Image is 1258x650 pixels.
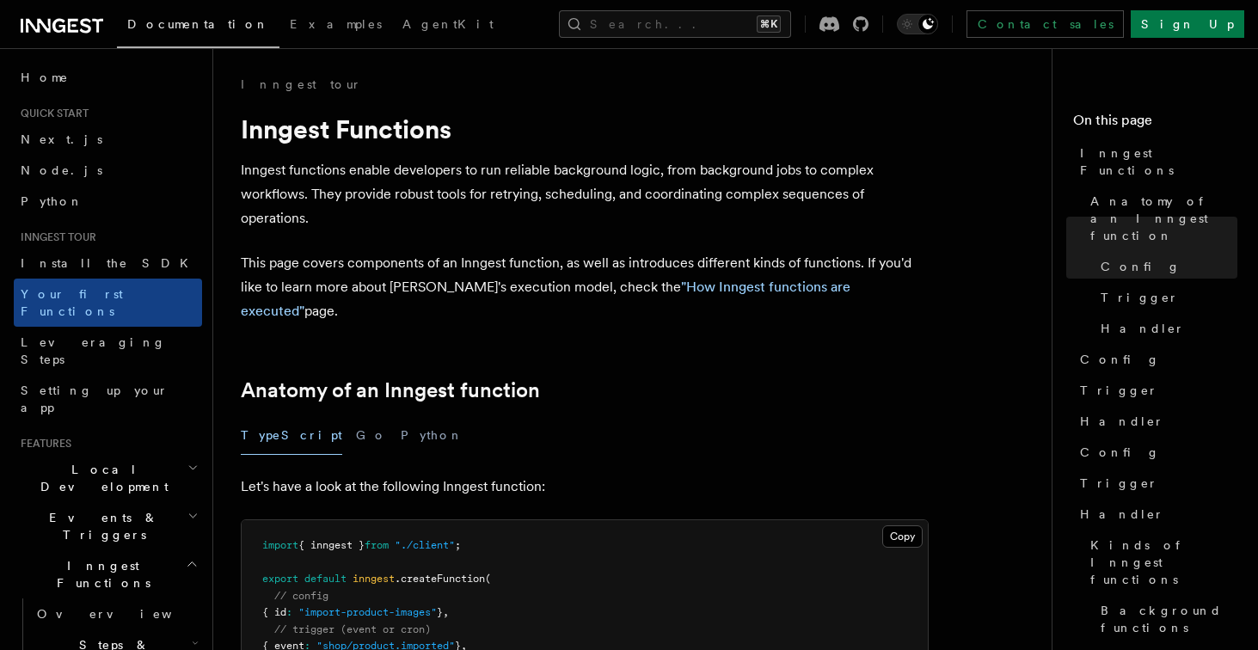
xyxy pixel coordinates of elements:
span: inngest [353,573,395,585]
span: Trigger [1101,289,1179,306]
a: Handler [1094,313,1237,344]
span: Kinds of Inngest functions [1090,537,1237,588]
span: Setting up your app [21,383,169,414]
a: Handler [1073,499,1237,530]
span: export [262,573,298,585]
span: Trigger [1080,382,1158,399]
button: Python [401,416,463,455]
button: Search...⌘K [559,10,791,38]
button: Copy [882,525,923,548]
span: .createFunction [395,573,485,585]
a: Sign Up [1131,10,1244,38]
a: Setting up your app [14,375,202,423]
span: ( [485,573,491,585]
a: Contact sales [967,10,1124,38]
p: Inngest functions enable developers to run reliable background logic, from background jobs to com... [241,158,929,230]
a: Anatomy of an Inngest function [241,378,540,402]
span: { inngest } [298,539,365,551]
a: Leveraging Steps [14,327,202,375]
button: Local Development [14,454,202,502]
span: Features [14,437,71,451]
span: ; [455,539,461,551]
span: import [262,539,298,551]
span: Handler [1080,413,1164,430]
span: Inngest Functions [1080,144,1237,179]
span: Local Development [14,461,187,495]
a: Node.js [14,155,202,186]
span: Overview [37,607,214,621]
a: Python [14,186,202,217]
a: Trigger [1094,282,1237,313]
span: Trigger [1080,475,1158,492]
span: Next.js [21,132,102,146]
span: Node.js [21,163,102,177]
a: Config [1073,437,1237,468]
a: Inngest tour [241,76,361,93]
span: Quick start [14,107,89,120]
a: Background functions [1094,595,1237,643]
p: Let's have a look at the following Inngest function: [241,475,929,499]
a: Config [1073,344,1237,375]
a: Config [1094,251,1237,282]
h1: Inngest Functions [241,113,929,144]
span: Config [1080,444,1160,461]
button: Toggle dark mode [897,14,938,34]
span: Handler [1101,320,1185,337]
a: Install the SDK [14,248,202,279]
a: Kinds of Inngest functions [1083,530,1237,595]
a: Examples [279,5,392,46]
span: Background functions [1101,602,1237,636]
a: Home [14,62,202,93]
button: Events & Triggers [14,502,202,550]
span: } [437,606,443,618]
span: Python [21,194,83,208]
a: Your first Functions [14,279,202,327]
a: Documentation [117,5,279,48]
span: Handler [1080,506,1164,523]
span: , [443,606,449,618]
a: Handler [1073,406,1237,437]
a: Next.js [14,124,202,155]
span: Leveraging Steps [21,335,166,366]
span: Documentation [127,17,269,31]
a: Inngest Functions [1073,138,1237,186]
span: Anatomy of an Inngest function [1090,193,1237,244]
span: Examples [290,17,382,31]
span: Home [21,69,69,86]
span: Config [1101,258,1181,275]
h4: On this page [1073,110,1237,138]
span: AgentKit [402,17,494,31]
kbd: ⌘K [757,15,781,33]
a: Anatomy of an Inngest function [1083,186,1237,251]
span: Config [1080,351,1160,368]
button: TypeScript [241,416,342,455]
p: This page covers components of an Inngest function, as well as introduces different kinds of func... [241,251,929,323]
span: Install the SDK [21,256,199,270]
a: Overview [30,598,202,629]
span: Your first Functions [21,287,123,318]
button: Go [356,416,387,455]
span: "import-product-images" [298,606,437,618]
button: Inngest Functions [14,550,202,598]
a: Trigger [1073,375,1237,406]
span: Events & Triggers [14,509,187,543]
span: : [286,606,292,618]
a: AgentKit [392,5,504,46]
span: // config [274,590,328,602]
a: Trigger [1073,468,1237,499]
span: Inngest tour [14,230,96,244]
span: from [365,539,389,551]
span: default [304,573,347,585]
span: // trigger (event or cron) [274,623,431,635]
span: "./client" [395,539,455,551]
span: { id [262,606,286,618]
span: Inngest Functions [14,557,186,592]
